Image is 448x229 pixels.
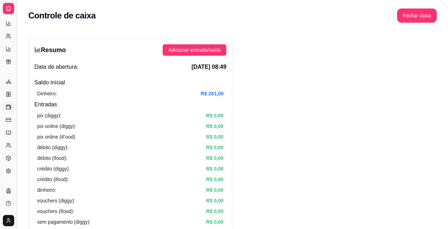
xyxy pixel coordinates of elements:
article: vouchers (ifood): [37,207,74,215]
h3: Resumo [34,45,66,55]
h2: Controle de caixa [28,10,96,21]
article: pix online (diggy): [37,122,76,130]
article: R$ 0,00 [206,175,223,183]
article: crédito (ifood): [37,175,69,183]
h4: Saldo inícial [34,78,226,87]
button: Fechar caixa [397,9,437,23]
span: [DATE] 08:49 [192,63,226,71]
article: R$ 0,00 [206,144,223,151]
h4: Entradas [34,100,226,109]
article: R$ 0,00 [206,122,223,130]
article: Dinheiro: [37,90,57,97]
article: R$ 0,00 [206,218,223,226]
article: sem pagamento (diggy): [37,218,91,226]
article: R$ 0,00 [206,154,223,162]
span: Data de abertura: [34,63,79,71]
article: R$ 0,00 [206,112,223,119]
button: Adicionar entrada/saída [163,44,226,56]
article: dinheiro: [37,186,56,194]
article: R$ 0,00 [206,186,223,194]
article: débito (ifood): [37,154,68,162]
article: R$ 0,00 [206,197,223,205]
article: R$ 281,00 [200,90,223,97]
article: R$ 0,00 [206,165,223,173]
article: R$ 0,00 [206,207,223,215]
article: pix online (iFood) [37,133,75,141]
span: Adicionar entrada/saída [168,46,221,54]
article: débito (diggy): [37,144,69,151]
article: vouchers (diggy): [37,197,75,205]
span: bar-chart [34,46,41,53]
article: crédito (diggy): [37,165,70,173]
article: pix (diggy): [37,112,61,119]
article: R$ 0,00 [206,133,223,141]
